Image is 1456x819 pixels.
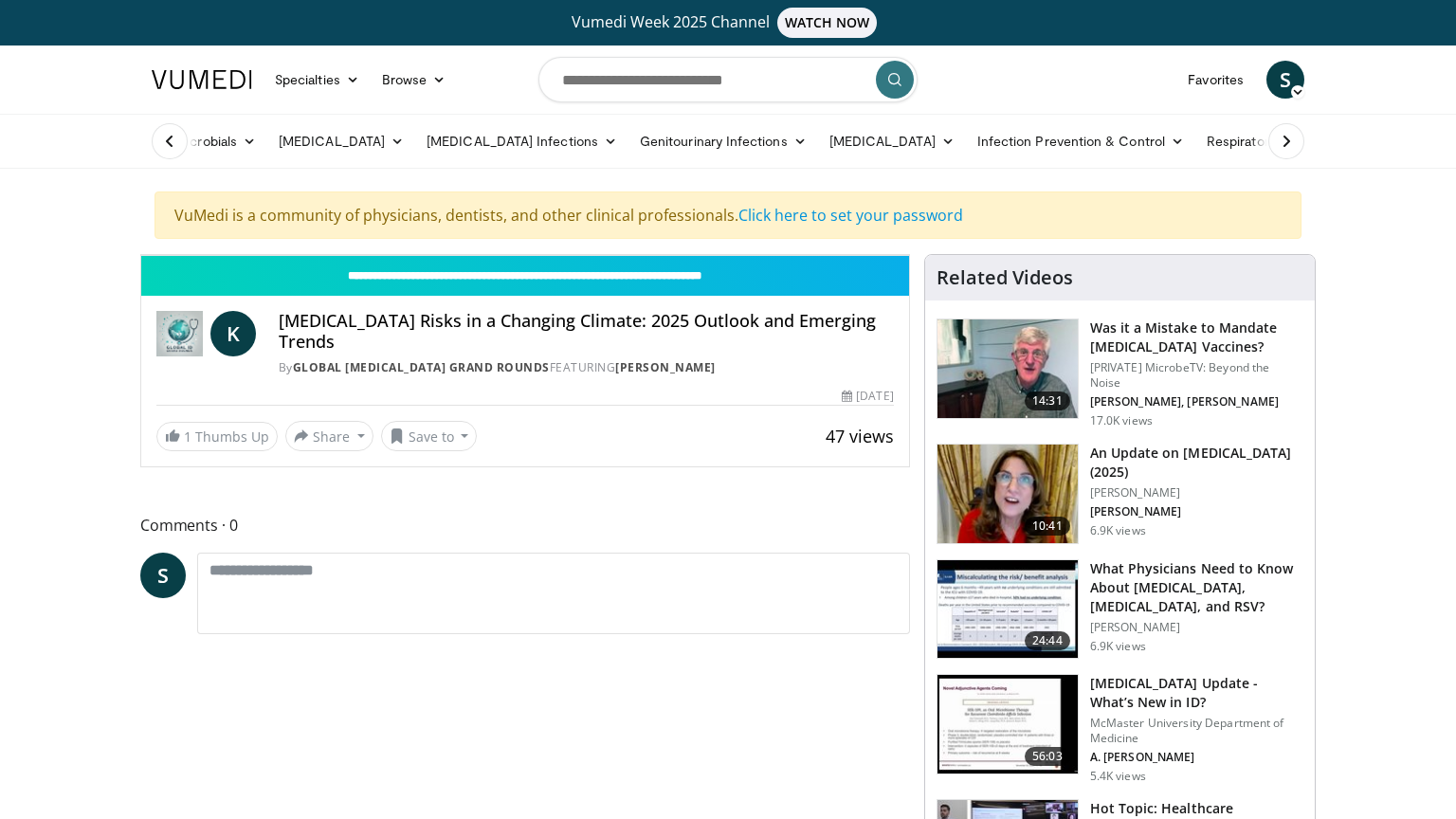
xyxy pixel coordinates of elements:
p: McMaster University Department of Medicine [1090,716,1303,746]
div: By FEATURING [279,359,894,376]
button: Share [285,421,373,451]
p: [PERSON_NAME] [1090,504,1303,519]
h3: An Update on [MEDICAL_DATA] (2025) [1090,444,1303,482]
p: 17.0K views [1090,413,1153,428]
a: Favorites [1176,61,1255,99]
input: Search topics, interventions [538,57,918,102]
a: Respiratory Infections [1195,122,1372,160]
p: [PERSON_NAME] [1090,620,1303,635]
a: [MEDICAL_DATA] [818,122,966,160]
a: 1 Thumbs Up [156,422,278,451]
h3: [MEDICAL_DATA] Update - What’s New in ID? [1090,674,1303,712]
video-js: Video Player [141,255,909,256]
a: Genitourinary Infections [628,122,818,160]
span: 14:31 [1025,391,1070,410]
span: 24:44 [1025,631,1070,650]
a: 10:41 An Update on [MEDICAL_DATA] (2025) [PERSON_NAME] [PERSON_NAME] 6.9K views [937,444,1303,544]
span: 10:41 [1025,517,1070,536]
p: 6.9K views [1090,639,1146,654]
h4: Related Videos [937,266,1073,289]
img: 8c23fab4-086b-4e79-af32-29d7c41cee77.150x105_q85_crop-smart_upscale.jpg [937,445,1078,543]
a: 24:44 What Physicians Need to Know About [MEDICAL_DATA], [MEDICAL_DATA], and RSV? [PERSON_NAME] 6... [937,559,1303,660]
h4: [MEDICAL_DATA] Risks in a Changing Climate: 2025 Outlook and Emerging Trends [279,311,894,352]
h3: What Physicians Need to Know About [MEDICAL_DATA], [MEDICAL_DATA], and RSV? [1090,559,1303,616]
a: K [210,311,256,356]
img: 91589b0f-a920-456c-982d-84c13c387289.150x105_q85_crop-smart_upscale.jpg [937,560,1078,659]
a: S [1266,61,1304,99]
span: Comments 0 [140,513,910,537]
span: 1 [184,428,191,446]
h3: Was it a Mistake to Mandate [MEDICAL_DATA] Vaccines? [1090,318,1303,356]
p: [PERSON_NAME], [PERSON_NAME] [1090,394,1303,409]
img: 98142e78-5af4-4da4-a248-a3d154539079.150x105_q85_crop-smart_upscale.jpg [937,675,1078,773]
span: 56:03 [1025,747,1070,766]
a: Specialties [264,61,371,99]
a: S [140,553,186,598]
p: 6.9K views [1090,523,1146,538]
p: [PERSON_NAME] [1090,485,1303,500]
img: VuMedi Logo [152,70,252,89]
button: Save to [381,421,478,451]
a: [MEDICAL_DATA] [267,122,415,160]
a: 14:31 Was it a Mistake to Mandate [MEDICAL_DATA] Vaccines? [PRIVATE] MicrobeTV: Beyond the Noise ... [937,318,1303,428]
a: [PERSON_NAME] [615,359,716,375]
div: VuMedi is a community of physicians, dentists, and other clinical professionals. [155,191,1301,239]
a: Browse [371,61,458,99]
a: [MEDICAL_DATA] Infections [415,122,628,160]
a: Vumedi Week 2025 ChannelWATCH NOW [155,8,1301,38]
span: 47 views [826,425,894,447]
img: f91047f4-3b1b-4007-8c78-6eacab5e8334.150x105_q85_crop-smart_upscale.jpg [937,319,1078,418]
p: A. [PERSON_NAME] [1090,750,1303,765]
a: Click here to set your password [738,205,963,226]
a: 56:03 [MEDICAL_DATA] Update - What’s New in ID? McMaster University Department of Medicine A. [PE... [937,674,1303,784]
span: WATCH NOW [777,8,878,38]
div: [DATE] [842,388,893,405]
p: 5.4K views [1090,769,1146,784]
a: Global [MEDICAL_DATA] Grand Rounds [293,359,550,375]
a: Infection Prevention & Control [966,122,1195,160]
p: [PRIVATE] MicrobeTV: Beyond the Noise [1090,360,1303,391]
img: Global Infectious Diseases Grand Rounds [156,311,203,356]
